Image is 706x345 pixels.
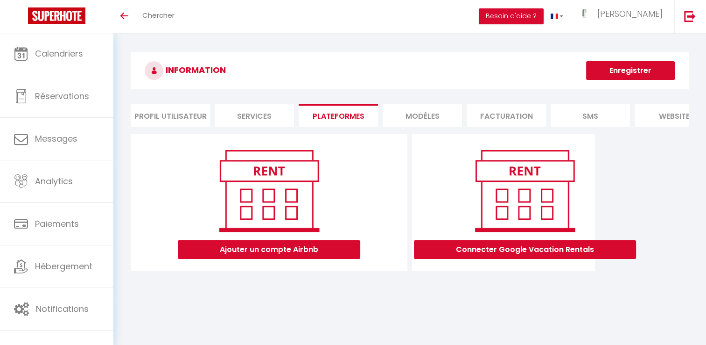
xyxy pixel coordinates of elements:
[383,104,462,127] li: MODÈLES
[35,218,79,230] span: Paiements
[586,61,675,80] button: Enregistrer
[142,10,175,20] span: Chercher
[210,146,329,236] img: rent.png
[597,8,663,20] span: [PERSON_NAME]
[131,104,210,127] li: Profil Utilisateur
[299,104,378,127] li: Plateformes
[178,240,360,259] button: Ajouter un compte Airbnb
[684,10,696,22] img: logout
[35,133,77,144] span: Messages
[479,8,544,24] button: Besoin d'aide ?
[35,175,73,187] span: Analytics
[465,146,584,236] img: rent.png
[35,90,89,102] span: Réservations
[577,8,591,19] img: ...
[215,104,294,127] li: Services
[551,104,630,127] li: SMS
[36,303,89,315] span: Notifications
[28,7,85,24] img: Super Booking
[35,260,92,272] span: Hébergement
[131,52,689,89] h3: INFORMATION
[414,240,636,259] button: Connecter Google Vacation Rentals
[35,48,83,59] span: Calendriers
[467,104,546,127] li: Facturation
